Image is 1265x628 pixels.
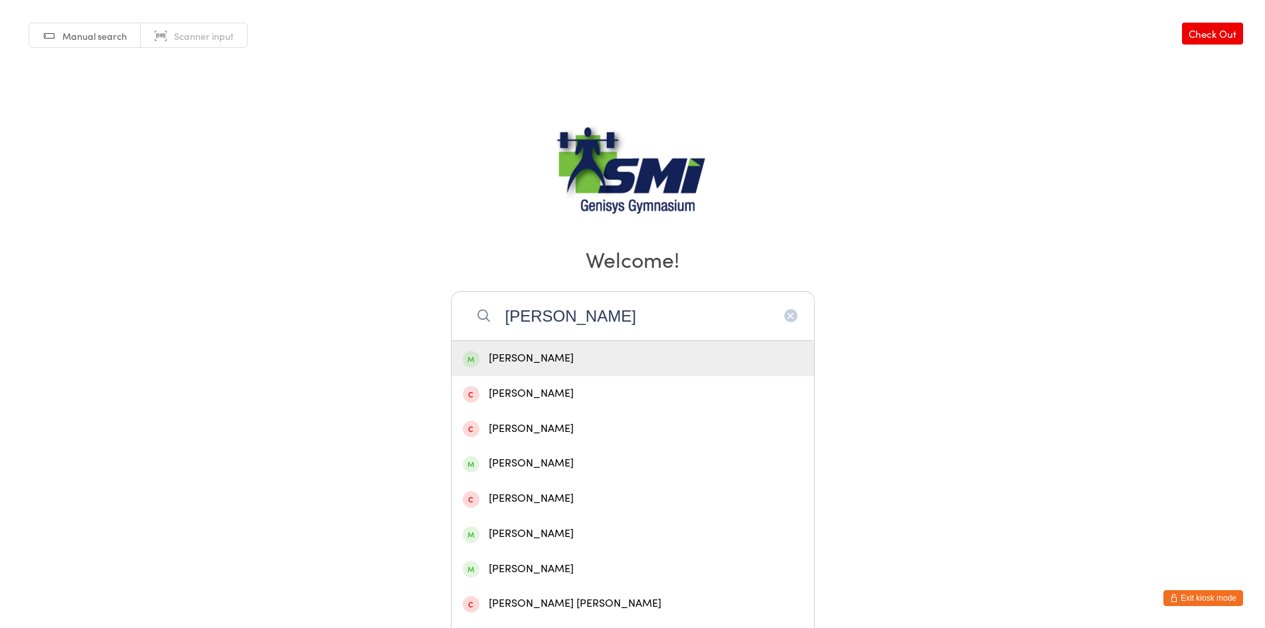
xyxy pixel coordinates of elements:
div: [PERSON_NAME] [463,525,803,543]
img: Genisys Gym [550,126,716,225]
a: Check Out [1182,23,1243,45]
div: [PERSON_NAME] [463,455,803,472]
div: [PERSON_NAME] [PERSON_NAME] [463,595,803,613]
span: Manual search [62,29,127,43]
div: [PERSON_NAME] [463,420,803,438]
input: Search [451,291,815,340]
h2: Welcome! [13,244,1252,274]
button: Exit kiosk mode [1163,590,1243,606]
div: [PERSON_NAME] [463,490,803,508]
span: Scanner input [174,29,234,43]
div: [PERSON_NAME] [463,350,803,367]
div: [PERSON_NAME] [463,560,803,578]
div: [PERSON_NAME] [463,385,803,403]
